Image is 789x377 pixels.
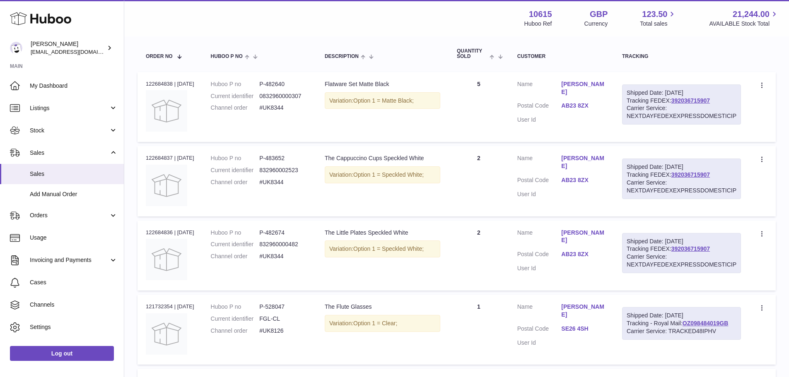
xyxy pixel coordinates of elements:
[259,154,308,162] dd: P-483652
[30,256,109,264] span: Invoicing and Payments
[449,221,509,291] td: 2
[627,104,736,120] div: Carrier Service: NEXTDAYFEDEXEXPRESSDOMESTICIP
[325,303,440,311] div: The Flute Glasses
[259,229,308,237] dd: P-482674
[561,80,606,96] a: [PERSON_NAME]
[211,229,260,237] dt: Huboo P no
[211,303,260,311] dt: Huboo P no
[30,170,118,178] span: Sales
[211,154,260,162] dt: Huboo P no
[259,315,308,323] dd: FGL-CL
[517,190,562,198] dt: User Id
[259,178,308,186] dd: #UK8344
[259,327,308,335] dd: #UK8126
[146,239,187,280] img: no-photo.jpg
[211,252,260,260] dt: Channel order
[561,154,606,170] a: [PERSON_NAME]
[259,240,308,248] dd: 832960000482
[517,154,562,172] dt: Name
[622,84,741,125] div: Tracking FEDEX:
[10,346,114,361] a: Log out
[146,154,194,162] div: 122684837 | [DATE]
[325,166,440,183] div: Variation:
[517,54,606,59] div: Customer
[627,179,736,195] div: Carrier Service: NEXTDAYFEDEXEXPRESSDOMESTICIP
[627,253,736,269] div: Carrier Service: NEXTDAYFEDEXEXPRESSDOMESTICIP
[30,127,109,134] span: Stock
[211,240,260,248] dt: Current identifier
[627,312,736,319] div: Shipped Date: [DATE]
[709,9,779,28] a: 21,244.00 AVAILABLE Stock Total
[640,9,677,28] a: 123.50 Total sales
[627,327,736,335] div: Carrier Service: TRACKED48IPHV
[31,40,105,56] div: [PERSON_NAME]
[517,303,562,321] dt: Name
[517,325,562,335] dt: Postal Code
[671,171,710,178] a: 392036715907
[146,54,173,59] span: Order No
[671,245,710,252] a: 392036715907
[30,190,118,198] span: Add Manual Order
[622,158,741,199] div: Tracking FEDEX:
[517,80,562,98] dt: Name
[30,211,109,219] span: Orders
[30,104,109,112] span: Listings
[325,92,440,109] div: Variation:
[640,20,677,28] span: Total sales
[325,54,359,59] span: Description
[590,9,608,20] strong: GBP
[642,9,667,20] span: 123.50
[517,116,562,124] dt: User Id
[30,279,118,286] span: Cases
[146,165,187,206] img: no-photo.jpg
[353,245,424,252] span: Option 1 = Speckled White;
[259,303,308,311] dd: P-528047
[561,176,606,184] a: AB23 8ZX
[259,104,308,112] dd: #UK8344
[449,146,509,216] td: 2
[211,178,260,186] dt: Channel order
[561,229,606,245] a: [PERSON_NAME]
[146,313,187,355] img: no-photo.jpg
[146,303,194,310] div: 121732354 | [DATE]
[146,80,194,88] div: 122684838 | [DATE]
[517,229,562,247] dt: Name
[30,234,118,242] span: Usage
[30,323,118,331] span: Settings
[517,102,562,112] dt: Postal Code
[627,238,736,245] div: Shipped Date: [DATE]
[561,250,606,258] a: AB23 8ZX
[325,315,440,332] div: Variation:
[353,320,397,327] span: Option 1 = Clear;
[622,307,741,340] div: Tracking - Royal Mail:
[622,54,741,59] div: Tracking
[211,80,260,88] dt: Huboo P no
[561,325,606,333] a: SE26 4SH
[622,233,741,274] div: Tracking FEDEX:
[584,20,608,28] div: Currency
[353,97,414,104] span: Option 1 = Matte Black;
[211,315,260,323] dt: Current identifier
[449,72,509,142] td: 5
[211,166,260,174] dt: Current identifier
[517,176,562,186] dt: Postal Code
[671,97,710,104] a: 392036715907
[30,82,118,90] span: My Dashboard
[325,80,440,88] div: Flatware Set Matte Black
[561,102,606,110] a: AB23 8ZX
[211,327,260,335] dt: Channel order
[457,48,487,59] span: Quantity Sold
[517,264,562,272] dt: User Id
[259,252,308,260] dd: #UK8344
[30,149,109,157] span: Sales
[211,104,260,112] dt: Channel order
[325,229,440,237] div: The Little Plates Speckled White
[529,9,552,20] strong: 10615
[211,54,243,59] span: Huboo P no
[627,89,736,97] div: Shipped Date: [DATE]
[146,90,187,132] img: no-photo.jpg
[146,229,194,236] div: 122684836 | [DATE]
[517,250,562,260] dt: Postal Code
[211,92,260,100] dt: Current identifier
[449,295,509,365] td: 1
